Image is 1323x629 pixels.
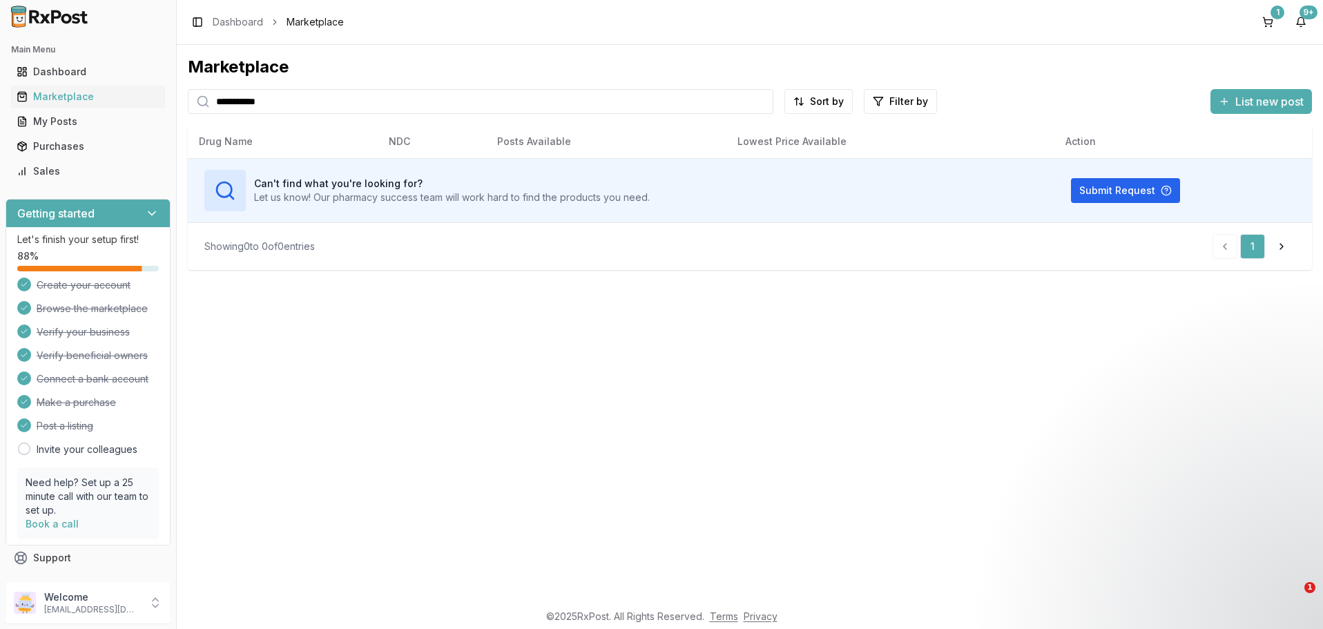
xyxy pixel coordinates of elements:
[744,610,778,622] a: Privacy
[26,476,151,517] p: Need help? Set up a 25 minute call with our team to set up.
[1300,6,1317,19] div: 9+
[1054,125,1312,158] th: Action
[37,396,116,409] span: Make a purchase
[726,125,1054,158] th: Lowest Price Available
[1290,11,1312,33] button: 9+
[784,89,853,114] button: Sort by
[1268,234,1295,259] a: Go to next page
[17,65,160,79] div: Dashboard
[17,90,160,104] div: Marketplace
[6,110,171,133] button: My Posts
[33,576,80,590] span: Feedback
[17,164,160,178] div: Sales
[378,125,486,158] th: NDC
[1210,96,1312,110] a: List new post
[11,59,165,84] a: Dashboard
[17,205,95,222] h3: Getting started
[37,443,137,456] a: Invite your colleagues
[254,191,650,204] p: Let us know! Our pharmacy success team will work hard to find the products you need.
[14,592,36,614] img: User avatar
[6,61,171,83] button: Dashboard
[213,15,263,29] a: Dashboard
[1240,234,1265,259] a: 1
[213,15,344,29] nav: breadcrumb
[1213,234,1295,259] nav: pagination
[1210,89,1312,114] button: List new post
[6,6,94,28] img: RxPost Logo
[44,604,140,615] p: [EMAIL_ADDRESS][DOMAIN_NAME]
[11,159,165,184] a: Sales
[17,249,39,263] span: 88 %
[1071,178,1180,203] button: Submit Request
[6,545,171,570] button: Support
[6,135,171,157] button: Purchases
[486,125,726,158] th: Posts Available
[37,349,148,362] span: Verify beneficial owners
[864,89,937,114] button: Filter by
[1235,93,1304,110] span: List new post
[188,125,378,158] th: Drug Name
[37,278,131,292] span: Create your account
[26,518,79,530] a: Book a call
[44,590,140,604] p: Welcome
[37,325,130,339] span: Verify your business
[17,233,159,246] p: Let's finish your setup first!
[37,419,93,433] span: Post a listing
[204,240,315,253] div: Showing 0 to 0 of 0 entries
[254,177,650,191] h3: Can't find what you're looking for?
[1271,6,1284,19] div: 1
[11,109,165,134] a: My Posts
[889,95,928,108] span: Filter by
[810,95,844,108] span: Sort by
[1304,582,1315,593] span: 1
[17,139,160,153] div: Purchases
[1257,11,1279,33] button: 1
[6,160,171,182] button: Sales
[37,302,148,316] span: Browse the marketplace
[188,56,1312,78] div: Marketplace
[11,84,165,109] a: Marketplace
[1276,582,1309,615] iframe: Intercom live chat
[6,86,171,108] button: Marketplace
[287,15,344,29] span: Marketplace
[11,44,165,55] h2: Main Menu
[11,134,165,159] a: Purchases
[17,115,160,128] div: My Posts
[37,372,148,386] span: Connect a bank account
[710,610,738,622] a: Terms
[6,570,171,595] button: Feedback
